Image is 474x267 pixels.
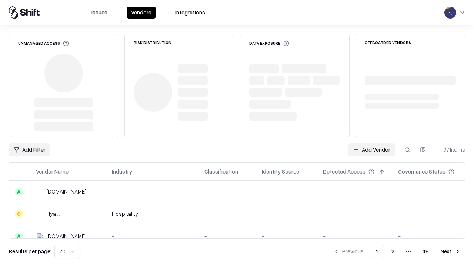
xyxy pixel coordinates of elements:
button: Integrations [171,7,210,19]
div: - [262,188,311,195]
div: Hospitality [112,210,193,218]
div: Vendor Name [36,168,69,175]
button: Issues [87,7,112,19]
img: primesec.co.il [36,233,43,240]
div: A [15,188,23,195]
div: C [15,210,23,218]
div: - [262,232,311,240]
div: Risk Distribution [134,40,171,44]
div: Data Exposure [249,40,289,46]
button: Next [436,245,465,258]
div: - [398,210,466,218]
a: Add Vendor [348,143,395,156]
button: Add Filter [9,143,50,156]
button: 49 [417,245,435,258]
div: - [204,210,250,218]
div: - [323,210,386,218]
div: Hyatt [46,210,60,218]
div: Unmanaged Access [18,40,69,46]
button: 1 [370,245,384,258]
div: 971 items [435,146,465,154]
div: [DOMAIN_NAME] [46,188,86,195]
div: Classification [204,168,238,175]
img: Hyatt [36,210,43,218]
button: Vendors [127,7,156,19]
div: - [398,232,466,240]
div: Industry [112,168,132,175]
img: intrado.com [36,188,43,195]
div: - [204,188,250,195]
div: - [112,188,193,195]
nav: pagination [329,245,465,258]
div: - [323,188,386,195]
p: Results per page: [9,247,51,255]
div: - [398,188,466,195]
div: Detected Access [323,168,365,175]
div: - [323,232,386,240]
button: 2 [385,245,400,258]
div: Governance Status [398,168,445,175]
div: Offboarded Vendors [365,40,411,44]
div: Identity Source [262,168,299,175]
div: - [112,232,193,240]
div: A [15,233,23,240]
div: - [204,232,250,240]
div: [DOMAIN_NAME] [46,232,86,240]
div: - [262,210,311,218]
